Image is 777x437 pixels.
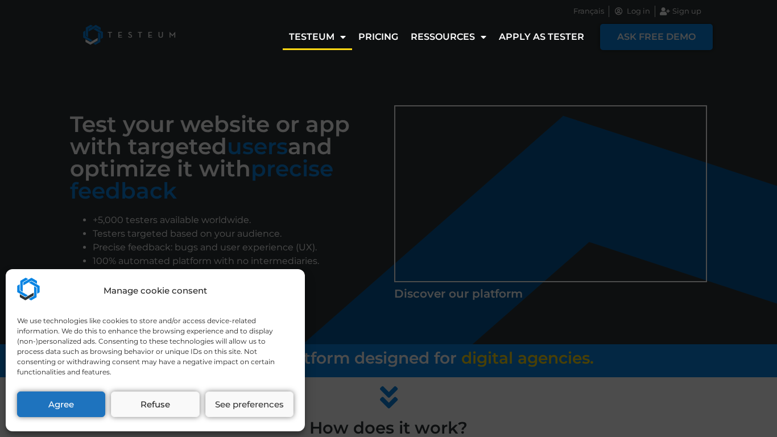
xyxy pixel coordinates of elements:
[352,24,404,50] a: Pricing
[111,391,199,417] button: Refuse
[17,391,105,417] button: Agree
[17,316,292,377] div: We use technologies like cookies to store and/or access device-related information. We do this to...
[205,391,294,417] button: See preferences
[17,278,40,300] img: Testeum.com - Application crowdtesting platform
[404,24,493,50] a: Ressources
[283,24,590,50] nav: Menu
[493,24,590,50] a: Apply as tester
[104,285,207,298] div: Manage cookie consent
[283,24,352,50] a: Testeum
